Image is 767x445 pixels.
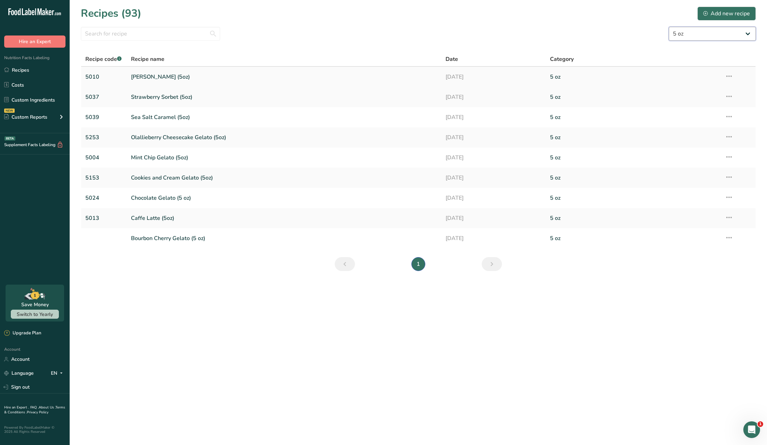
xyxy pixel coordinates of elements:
[4,330,41,337] div: Upgrade Plan
[550,170,716,185] a: 5 oz
[446,70,542,84] a: [DATE]
[4,113,47,121] div: Custom Reports
[5,136,15,141] div: BETA
[27,410,48,415] a: Privacy Policy
[4,109,15,113] div: NEW
[4,426,65,434] div: Powered By FoodLabelMaker © 2025 All Rights Reserved
[81,6,141,21] h1: Recipes (93)
[758,421,763,427] span: 1
[446,150,542,165] a: [DATE]
[131,231,437,246] a: Bourbon Cherry Gelato (5 oz)
[85,211,123,225] a: 5013
[550,130,716,145] a: 5 oz
[482,257,502,271] a: Next page
[131,70,437,84] a: [PERSON_NAME] (5oz)
[446,191,542,205] a: [DATE]
[131,191,437,205] a: Chocolate Gelato (5 oz)
[4,35,65,48] button: Hire an Expert
[446,110,542,125] a: [DATE]
[550,90,716,104] a: 5 oz
[131,55,164,63] span: Recipe name
[85,90,123,104] a: 5037
[17,311,53,318] span: Switch to Yearly
[39,405,55,410] a: About Us .
[446,231,542,246] a: [DATE]
[131,110,437,125] a: Sea Salt Caramel (5oz)
[446,130,542,145] a: [DATE]
[550,231,716,246] a: 5 oz
[131,170,437,185] a: Cookies and Cream Gelato (5oz)
[131,150,437,165] a: Mint Chip Gelato (5oz)
[743,421,760,438] iframe: Intercom live chat
[550,211,716,225] a: 5 oz
[51,369,65,378] div: EN
[85,55,122,63] span: Recipe code
[131,211,437,225] a: Caffe Latte (5oz)
[85,191,123,205] a: 5024
[131,130,437,145] a: Olallieberry Cheesecake Gelato (5oz)
[85,130,123,145] a: 5253
[21,301,49,308] div: Save Money
[81,27,220,41] input: Search for recipe
[446,170,542,185] a: [DATE]
[550,150,716,165] a: 5 oz
[85,170,123,185] a: 5153
[4,405,65,415] a: Terms & Conditions .
[446,55,458,63] span: Date
[446,90,542,104] a: [DATE]
[550,70,716,84] a: 5 oz
[550,110,716,125] a: 5 oz
[85,110,123,125] a: 5039
[550,55,574,63] span: Category
[4,405,29,410] a: Hire an Expert .
[550,191,716,205] a: 5 oz
[30,405,39,410] a: FAQ .
[85,70,123,84] a: 5010
[335,257,355,271] a: Previous page
[703,9,750,18] div: Add new recipe
[446,211,542,225] a: [DATE]
[85,150,123,165] a: 5004
[11,310,59,319] button: Switch to Yearly
[131,90,437,104] a: Strawberry Sorbet (5oz)
[4,367,34,379] a: Language
[697,7,756,21] button: Add new recipe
